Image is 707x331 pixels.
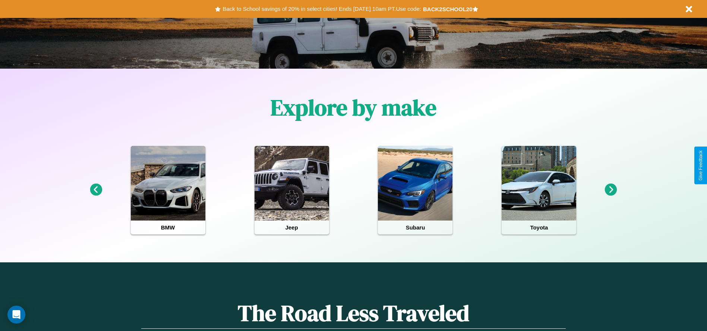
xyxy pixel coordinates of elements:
[271,92,436,123] h1: Explore by make
[378,221,452,234] h4: Subaru
[221,4,423,14] button: Back to School savings of 20% in select cities! Ends [DATE] 10am PT.Use code:
[255,221,329,234] h4: Jeep
[131,221,205,234] h4: BMW
[141,298,565,329] h1: The Road Less Traveled
[698,150,703,181] div: Give Feedback
[423,6,473,12] b: BACK2SCHOOL20
[502,221,576,234] h4: Toyota
[7,306,25,324] div: Open Intercom Messenger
